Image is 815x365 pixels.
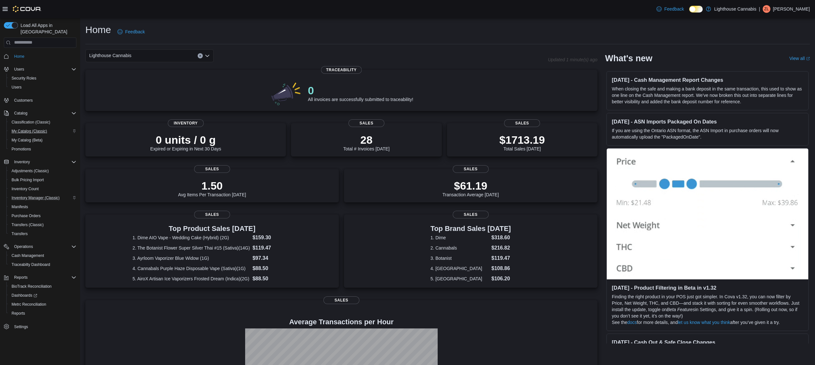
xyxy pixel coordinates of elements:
span: Sales [194,211,230,218]
span: Metrc Reconciliation [9,301,76,308]
button: Users [6,83,79,92]
button: Settings [1,322,79,331]
img: Cova [13,6,41,12]
span: Dashboards [12,293,37,298]
span: Load All Apps in [GEOGRAPHIC_DATA] [18,22,76,35]
h4: Average Transactions per Hour [90,318,592,326]
h1: Home [85,23,111,36]
a: Feedback [654,3,686,15]
span: Catalog [14,111,27,116]
button: Traceabilty Dashboard [6,260,79,269]
a: Settings [12,323,30,331]
p: | [759,5,760,13]
nav: Complex example [4,49,76,348]
button: Catalog [12,109,30,117]
span: Bulk Pricing Import [9,176,76,184]
span: Security Roles [12,76,36,81]
span: Sales [453,165,489,173]
span: Metrc Reconciliation [12,302,46,307]
button: Open list of options [205,53,210,58]
button: Inventory [1,157,79,166]
span: Sales [194,165,230,173]
a: Traceabilty Dashboard [9,261,53,268]
a: Promotions [9,145,34,153]
dd: $318.60 [491,234,511,242]
span: Sales [504,119,540,127]
button: My Catalog (Classic) [6,127,79,136]
button: Operations [12,243,36,250]
p: $1713.19 [499,133,545,146]
a: Bulk Pricing Import [9,176,47,184]
button: Reports [1,273,79,282]
button: Transfers (Classic) [6,220,79,229]
span: Users [12,85,21,90]
span: Sales [323,296,359,304]
span: Traceabilty Dashboard [12,262,50,267]
span: ZL [764,5,769,13]
button: Home [1,52,79,61]
span: Transfers [9,230,76,238]
span: Purchase Orders [12,213,41,218]
p: If you are using the Ontario ASN format, the ASN Import in purchase orders will now automatically... [612,127,803,140]
button: Catalog [1,109,79,118]
span: Operations [12,243,76,250]
dd: $119.47 [491,254,511,262]
span: Reports [9,310,76,317]
a: My Catalog (Classic) [9,127,50,135]
span: Users [14,67,24,72]
button: Reports [6,309,79,318]
a: Cash Management [9,252,47,259]
a: Security Roles [9,74,39,82]
span: Feedback [664,6,684,12]
span: Manifests [9,203,76,211]
span: Sales [348,119,384,127]
span: Promotions [9,145,76,153]
span: Catalog [12,109,76,117]
button: Metrc Reconciliation [6,300,79,309]
dt: 3. Botanist [430,255,489,261]
dd: $88.50 [253,275,292,283]
span: Sales [453,211,489,218]
span: Manifests [12,204,28,209]
a: Home [12,53,27,60]
em: Beta Features [667,307,695,312]
button: Users [1,65,79,74]
button: Operations [1,242,79,251]
span: Inventory Count [9,185,76,193]
span: Cash Management [9,252,76,259]
button: Inventory Manager (Classic) [6,193,79,202]
div: Expired or Expiring in Next 30 Days [150,133,221,151]
span: Promotions [12,147,31,152]
button: Cash Management [6,251,79,260]
span: Reports [12,311,25,316]
img: 0 [270,80,303,106]
span: Classification (Classic) [9,118,76,126]
a: Users [9,83,24,91]
p: $61.19 [442,179,499,192]
button: Customers [1,96,79,105]
a: Purchase Orders [9,212,43,220]
div: Total Sales [DATE] [499,133,545,151]
a: BioTrack Reconciliation [9,283,54,290]
span: Transfers [12,231,28,236]
button: Promotions [6,145,79,154]
div: Total # Invoices [DATE] [343,133,390,151]
span: Transfers (Classic) [12,222,44,227]
h3: Top Product Sales [DATE] [133,225,292,233]
dt: 4. Cannabals Purple Haze Disposable Vape (Sativa)(1G) [133,265,250,272]
a: docs [627,320,637,325]
span: BioTrack Reconciliation [9,283,76,290]
span: BioTrack Reconciliation [12,284,52,289]
dt: 3. Ayrloom Vaporizer Blue Widow (1G) [133,255,250,261]
span: Users [9,83,76,91]
span: Adjustments (Classic) [12,168,49,174]
a: Dashboards [6,291,79,300]
span: Settings [12,322,76,330]
span: Inventory Manager (Classic) [12,195,60,200]
button: Manifests [6,202,79,211]
span: My Catalog (Classic) [12,129,47,134]
a: View allExternal link [789,56,810,61]
h2: What's new [605,53,652,64]
p: Updated 1 minute(s) ago [548,57,597,62]
h3: [DATE] - Product Filtering in Beta in v1.32 [612,284,803,291]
